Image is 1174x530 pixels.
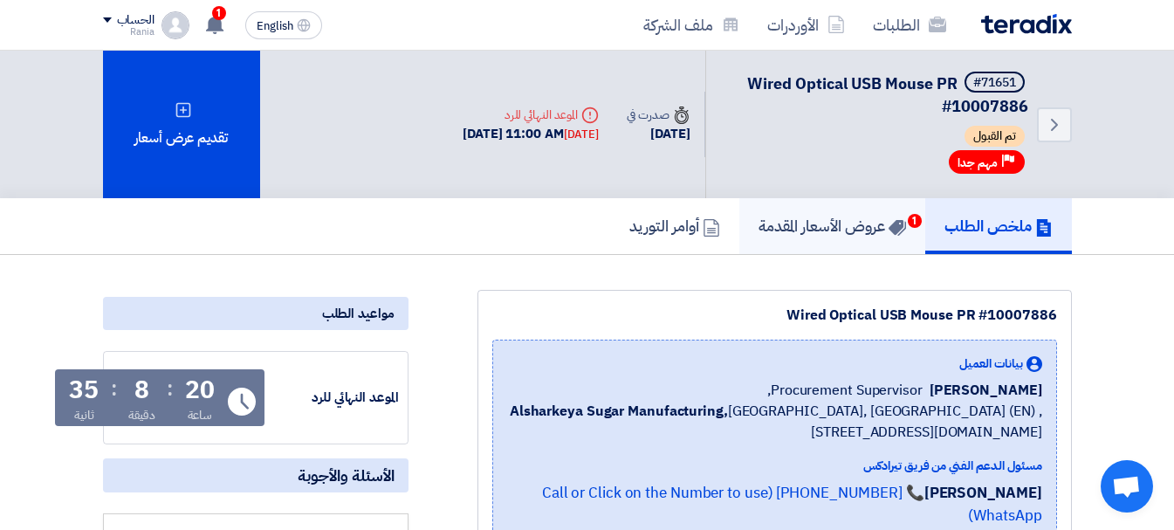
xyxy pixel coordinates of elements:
[627,106,690,124] div: صدرت في
[507,457,1042,475] div: مسئول الدعم الفني من فريق تيرادكس
[965,126,1025,147] span: تم القبول
[627,124,690,144] div: [DATE]
[463,124,599,144] div: [DATE] 11:00 AM
[944,216,1053,236] h5: ملخص الطلب
[128,406,155,424] div: دقيقة
[103,27,154,37] div: Rania
[188,406,213,424] div: ساعة
[959,354,1023,373] span: بيانات العميل
[69,378,99,403] div: 35
[908,214,922,228] span: 1
[510,401,728,422] b: Alsharkeya Sugar Manufacturing,
[610,198,739,254] a: أوامر التوريد
[161,11,189,39] img: profile_test.png
[103,297,408,330] div: مواعيد الطلب
[981,14,1072,34] img: Teradix logo
[103,51,260,198] div: تقديم عرض أسعار
[924,482,1042,504] strong: [PERSON_NAME]
[930,380,1042,401] span: [PERSON_NAME]
[747,72,1028,118] span: Wired Optical USB Mouse PR #10007886
[759,216,906,236] h5: عروض الأسعار المقدمة
[134,378,149,403] div: 8
[925,198,1072,254] a: ملخص الطلب
[542,482,1042,527] a: 📞 [PHONE_NUMBER] (Call or Click on the Number to use WhatsApp)
[298,465,395,485] span: الأسئلة والأجوبة
[1101,460,1153,513] div: دردشة مفتوحة
[74,406,94,424] div: ثانية
[268,388,399,408] div: الموعد النهائي للرد
[753,4,859,45] a: الأوردرات
[739,198,925,254] a: عروض الأسعار المقدمة1
[111,373,117,404] div: :
[973,77,1016,89] div: #71651
[185,378,215,403] div: 20
[767,380,923,401] span: Procurement Supervisor,
[727,72,1028,117] h5: Wired Optical USB Mouse PR #10007886
[859,4,960,45] a: الطلبات
[463,106,599,124] div: الموعد النهائي للرد
[167,373,173,404] div: :
[492,305,1057,326] div: Wired Optical USB Mouse PR #10007886
[117,13,154,28] div: الحساب
[507,401,1042,443] span: [GEOGRAPHIC_DATA], [GEOGRAPHIC_DATA] (EN) ,[STREET_ADDRESS][DOMAIN_NAME]
[212,6,226,20] span: 1
[257,20,293,32] span: English
[958,155,998,171] span: مهم جدا
[629,216,720,236] h5: أوامر التوريد
[629,4,753,45] a: ملف الشركة
[245,11,322,39] button: English
[564,126,599,143] div: [DATE]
